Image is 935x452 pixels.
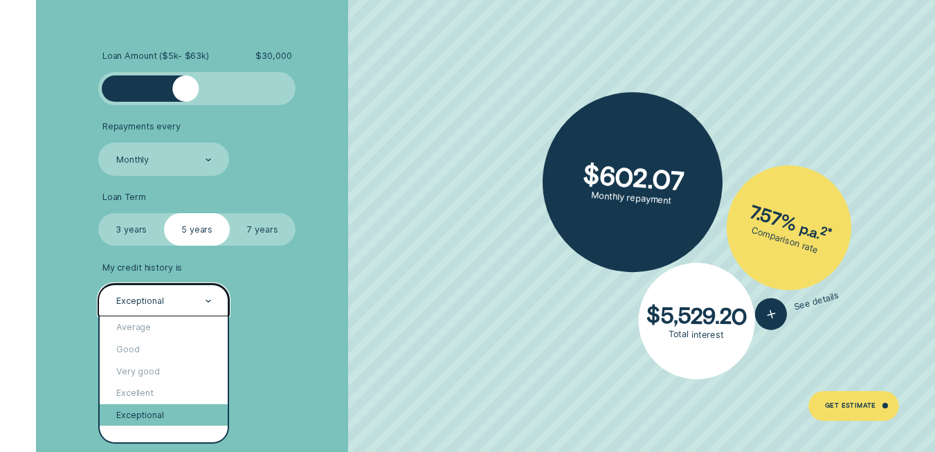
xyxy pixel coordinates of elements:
div: Exceptional [100,404,228,426]
a: Get Estimate [808,391,898,421]
div: Very good [100,361,228,383]
span: Repayments every [102,121,181,132]
label: 7 years [230,213,296,246]
span: Loan Amount ( $5k - $63k ) [102,51,209,62]
span: Loan Term [102,192,146,203]
label: 3 years [98,213,164,246]
span: See details [793,291,840,314]
label: 5 years [164,213,230,246]
div: Exceptional [116,296,164,307]
div: Excellent [100,382,228,404]
div: Average [100,316,228,338]
span: My credit history is [102,262,182,273]
div: Good [100,338,228,361]
button: See details [752,280,843,334]
span: $ 30,000 [255,51,291,62]
div: Monthly [116,154,149,165]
